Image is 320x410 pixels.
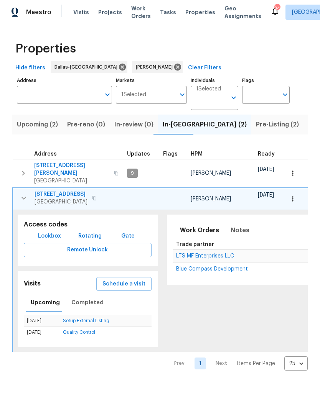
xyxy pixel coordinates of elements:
[73,8,89,16] span: Visits
[31,298,60,307] span: Upcoming
[12,61,48,75] button: Hide filters
[176,267,248,271] a: Blue Compass Development
[119,231,137,241] span: Gate
[78,231,102,241] span: Rotating
[67,119,105,130] span: Pre-reno (0)
[15,45,76,52] span: Properties
[24,315,60,327] td: [DATE]
[116,229,140,243] button: Gate
[17,78,112,83] label: Address
[274,5,280,12] div: 34
[176,242,214,247] span: Trade partner
[231,225,249,236] span: Notes
[188,63,221,73] span: Clear Filters
[132,61,183,73] div: [PERSON_NAME]
[195,358,206,369] a: Goto page 1
[284,354,308,374] div: 25
[258,151,275,157] span: Ready
[185,8,215,16] span: Properties
[26,8,51,16] span: Maestro
[128,170,137,177] span: 9
[191,171,231,176] span: [PERSON_NAME]
[242,78,290,83] label: Flags
[24,327,60,338] td: [DATE]
[75,229,105,243] button: Rotating
[35,190,87,198] span: [STREET_ADDRESS]
[114,119,153,130] span: In-review (0)
[176,254,234,258] a: LTS MF Enterprises LLC
[177,89,188,100] button: Open
[24,221,152,229] h5: Access codes
[191,151,203,157] span: HPM
[237,360,275,367] p: Items Per Page
[160,10,176,15] span: Tasks
[51,61,127,73] div: Dallas-[GEOGRAPHIC_DATA]
[258,167,274,172] span: [DATE]
[196,86,221,92] span: 1 Selected
[258,151,282,157] div: Earliest renovation start date (first business day after COE or Checkout)
[96,277,152,291] button: Schedule a visit
[167,356,308,371] nav: Pagination Navigation
[185,61,224,75] button: Clear Filters
[54,63,120,71] span: Dallas-[GEOGRAPHIC_DATA]
[258,192,274,198] span: [DATE]
[163,151,178,157] span: Flags
[35,229,64,243] button: Lockbox
[191,196,231,202] span: [PERSON_NAME]
[191,78,238,83] label: Individuals
[63,330,95,335] a: Quality Control
[121,92,146,98] span: 1 Selected
[176,253,234,259] span: LTS MF Enterprises LLC
[38,231,61,241] span: Lockbox
[176,266,248,272] span: Blue Compass Development
[17,119,58,130] span: Upcoming (2)
[15,63,45,73] span: Hide filters
[163,119,247,130] span: In-[GEOGRAPHIC_DATA] (2)
[131,5,151,20] span: Work Orders
[34,177,109,185] span: [GEOGRAPHIC_DATA]
[127,151,150,157] span: Updates
[224,5,261,20] span: Geo Assignments
[228,92,239,103] button: Open
[24,280,41,288] h5: Visits
[34,151,57,157] span: Address
[63,318,109,323] a: Setup External Listing
[98,8,122,16] span: Projects
[71,298,104,307] span: Completed
[102,279,145,289] span: Schedule a visit
[30,245,145,255] span: Remote Unlock
[136,63,176,71] span: [PERSON_NAME]
[256,119,299,130] span: Pre-Listing (2)
[116,78,187,83] label: Markets
[102,89,113,100] button: Open
[280,89,290,100] button: Open
[24,243,152,257] button: Remote Unlock
[180,225,219,236] span: Work Orders
[35,198,87,206] span: [GEOGRAPHIC_DATA]
[34,162,109,177] span: [STREET_ADDRESS][PERSON_NAME]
